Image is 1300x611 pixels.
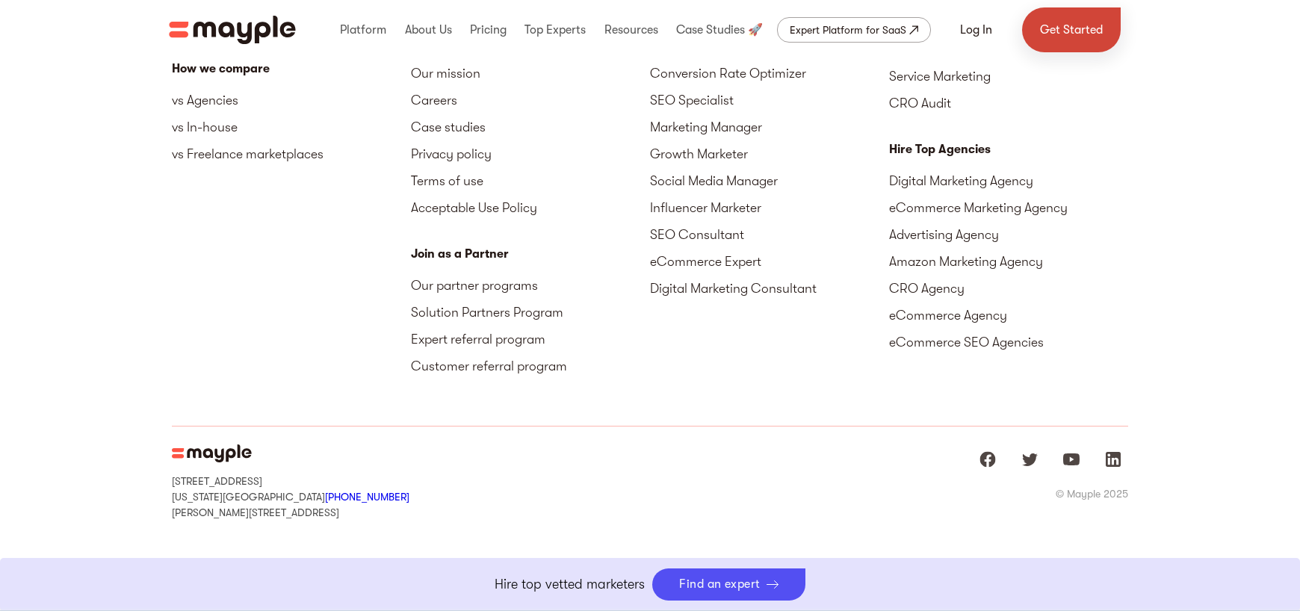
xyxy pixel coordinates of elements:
[495,574,645,595] p: Hire top vetted marketers
[679,577,761,592] div: Find an expert
[1015,444,1044,474] a: Mayple at Twitter
[650,275,889,302] a: Digital Marketing Consultant
[325,491,409,503] a: [PHONE_NUMBER]
[411,272,650,299] a: Our partner programs
[172,140,411,167] a: vs Freelance marketplaces
[889,167,1128,194] a: Digital Marketing Agency
[650,167,889,194] a: Social Media Manager
[942,12,1010,48] a: Log In
[411,60,650,87] a: Our mission
[1021,450,1039,468] img: twitter logo
[650,194,889,221] a: Influencer Marketer
[172,444,252,462] img: Mayple Logo
[336,6,390,54] div: Platform
[411,299,650,326] a: Solution Partners Program
[1056,486,1128,501] div: © Mayple 2025
[172,87,411,114] a: vs Agencies
[411,114,650,140] a: Case studies
[1098,444,1128,474] a: Mayple at LinkedIn
[1056,444,1086,474] a: Mayple at Youtube
[169,16,296,44] a: home
[411,194,650,221] a: Acceptable Use Policy
[172,60,411,78] div: How we compare
[650,60,889,87] a: Conversion Rate Optimizer
[1104,450,1122,468] img: linkedIn
[466,6,510,54] div: Pricing
[172,474,409,519] div: [STREET_ADDRESS] [US_STATE][GEOGRAPHIC_DATA] [PERSON_NAME][STREET_ADDRESS]
[650,248,889,275] a: eCommerce Expert
[889,140,1128,158] div: Hire Top Agencies
[889,248,1128,275] a: Amazon Marketing Agency
[889,90,1128,117] a: CRO Audit
[650,221,889,248] a: SEO Consultant
[521,6,589,54] div: Top Experts
[411,87,650,114] a: Careers
[411,140,650,167] a: Privacy policy
[172,114,411,140] a: vs In-house
[979,450,997,468] img: facebook logo
[889,221,1128,248] a: Advertising Agency
[889,275,1128,302] a: CRO Agency
[1062,450,1080,468] img: youtube logo
[650,87,889,114] a: SEO Specialist
[411,245,650,263] div: Join as a Partner
[411,167,650,194] a: Terms of use
[790,21,906,39] div: Expert Platform for SaaS
[650,140,889,167] a: Growth Marketer
[777,17,931,43] a: Expert Platform for SaaS
[889,63,1128,90] a: Service Marketing
[401,6,456,54] div: About Us
[169,16,296,44] img: Mayple logo
[601,6,662,54] div: Resources
[889,329,1128,356] a: eCommerce SEO Agencies
[889,302,1128,329] a: eCommerce Agency
[650,114,889,140] a: Marketing Manager
[411,353,650,379] a: Customer referral program
[411,326,650,353] a: Expert referral program
[973,444,1003,474] a: Mayple at Facebook
[1022,7,1121,52] a: Get Started
[889,194,1128,221] a: eCommerce Marketing Agency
